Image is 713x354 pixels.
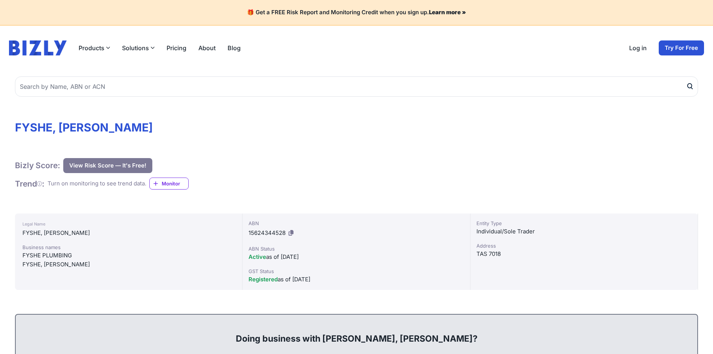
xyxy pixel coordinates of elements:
[249,252,464,261] div: as of [DATE]
[249,229,286,236] span: 15624344528
[22,220,235,229] div: Legal Name
[249,253,266,260] span: Active
[162,180,188,187] span: Monitor
[476,242,692,249] div: Address
[79,43,110,52] button: Products
[15,179,45,189] h1: Trend :
[15,76,698,97] input: Search by Name, ABN or ACN
[429,9,466,16] a: Learn more »
[629,43,647,52] a: Log in
[249,276,278,283] span: Registered
[476,220,692,227] div: Entity Type
[15,121,698,134] h1: FYSHE, [PERSON_NAME]
[476,249,692,258] div: TAS 7018
[149,178,189,190] a: Monitor
[167,43,186,52] a: Pricing
[249,245,464,252] div: ABN Status
[23,321,690,345] div: Doing business with [PERSON_NAME], [PERSON_NAME]?
[659,40,704,55] a: Try For Free
[48,179,146,188] div: Turn on monitoring to see trend data.
[22,243,235,251] div: Business names
[198,43,216,52] a: About
[63,158,152,173] button: View Risk Score — It's Free!
[249,267,464,275] div: GST Status
[22,251,235,260] div: FYSHE PLUMBING
[249,220,464,227] div: ABN
[228,43,241,52] a: Blog
[15,160,60,170] h1: Bizly Score:
[22,260,235,269] div: FYSHE, [PERSON_NAME]
[22,229,235,237] div: FYSHE, [PERSON_NAME]
[476,227,692,236] div: Individual/Sole Trader
[9,9,704,16] h4: 🎁 Get a FREE Risk Report and Monitoring Credit when you sign up.
[122,43,155,52] button: Solutions
[249,275,464,284] div: as of [DATE]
